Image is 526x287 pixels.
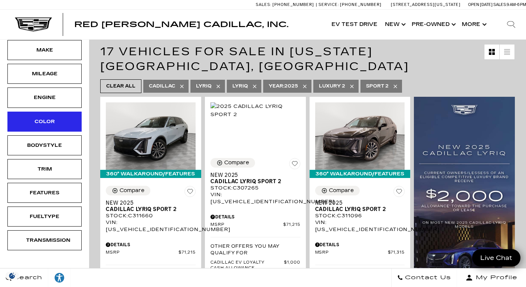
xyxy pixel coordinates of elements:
[210,243,300,256] p: Other Offers You May Qualify For
[477,254,516,262] span: Live Chat
[48,268,71,287] a: Explore your accessibility options
[210,178,295,185] span: Cadillac LYRIQ Sport 2
[507,2,526,7] span: 9 AM-6 PM
[256,2,271,7] span: Sales:
[106,241,196,248] div: Pricing Details - New 2025 Cadillac LYRIQ Sport 2
[106,250,196,255] a: MSRP $71,215
[403,273,451,283] span: Contact Us
[284,260,300,271] span: $1,000
[210,158,255,168] button: Compare Vehicle
[210,260,284,271] span: Cadillac EV Loyalty Cash Allowance
[315,102,405,169] img: 2025 Cadillac LYRIQ Sport 2
[7,207,82,227] div: FueltypeFueltype
[106,186,150,195] button: Compare Vehicle
[74,20,288,29] span: Red [PERSON_NAME] Cadillac, Inc.
[7,112,82,132] div: ColorColor
[473,273,517,283] span: My Profile
[74,21,288,28] a: Red [PERSON_NAME] Cadillac, Inc.
[468,2,493,7] span: Open [DATE]
[315,186,360,195] button: Compare Vehicle
[100,45,409,73] span: 17 Vehicles for Sale in [US_STATE][GEOGRAPHIC_DATA], [GEOGRAPHIC_DATA]
[106,200,190,206] span: New 2025
[272,2,314,7] span: [PHONE_NUMBER]
[210,260,300,271] a: Cadillac EV Loyalty Cash Allowance $1,000
[4,272,21,280] section: Click to Open Cookie Consent Modal
[315,212,405,219] div: Stock : C311096
[484,44,499,59] a: Grid View
[315,241,405,248] div: Pricing Details - New 2025 Cadillac LYRIQ Sport 2
[315,200,399,206] span: New 2025
[496,10,526,39] div: Search
[269,83,284,89] span: Year :
[315,250,388,255] span: MSRP
[493,2,507,7] span: Sales:
[210,185,300,191] div: Stock : C307265
[196,82,212,91] span: Lyriq
[7,183,82,203] div: FeaturesFeatures
[316,3,383,7] a: Service: [PHONE_NUMBER]
[391,2,461,7] a: [STREET_ADDRESS][US_STATE]
[210,172,300,185] a: New 2025Cadillac LYRIQ Sport 2
[12,273,42,283] span: Search
[381,10,408,39] a: New
[26,118,63,126] div: Color
[7,135,82,155] div: BodystyleBodystyle
[7,64,82,84] div: MileageMileage
[269,82,298,91] span: 2025
[328,10,381,39] a: EV Test Drive
[106,102,196,169] img: 2025 Cadillac LYRIQ Sport 2
[408,10,458,39] a: Pre-Owned
[232,82,248,91] span: LYRIQ
[457,268,526,287] button: Open user profile menu
[391,268,457,287] a: Contact Us
[106,250,179,255] span: MSRP
[15,17,52,32] img: Cadillac Dark Logo with Cadillac White Text
[26,165,63,173] div: Trim
[100,170,201,178] div: 360° WalkAround/Features
[26,70,63,78] div: Mileage
[315,219,405,232] div: VIN: [US_VEHICLE_IDENTIFICATION_NUMBER]
[149,82,175,91] span: Cadillac
[106,219,196,232] div: VIN: [US_VEHICLE_IDENTIFICATION_NUMBER]
[315,250,405,255] a: MSRP $71,315
[393,186,405,200] button: Save Vehicle
[120,187,144,194] div: Compare
[472,249,520,267] a: Live Chat
[26,212,63,221] div: Fueltype
[340,2,382,7] span: [PHONE_NUMBER]
[329,187,354,194] div: Compare
[289,158,300,172] button: Save Vehicle
[366,82,389,91] span: Sport 2
[26,189,63,197] div: Features
[210,191,300,205] div: VIN: [US_VEHICLE_IDENTIFICATION_NUMBER]
[106,82,135,91] span: Clear All
[210,172,295,178] span: New 2025
[319,82,345,91] span: Luxury 2
[210,102,300,119] img: 2025 Cadillac LYRIQ Sport 2
[7,159,82,179] div: TrimTrim
[48,272,71,283] div: Explore your accessibility options
[184,186,196,200] button: Save Vehicle
[310,170,411,178] div: 360° WalkAround/Features
[7,230,82,250] div: TransmissionTransmission
[26,46,63,54] div: Make
[106,206,190,212] span: Cadillac LYRIQ Sport 2
[26,93,63,102] div: Engine
[26,236,63,244] div: Transmission
[7,88,82,108] div: EngineEngine
[7,40,82,60] div: MakeMake
[458,10,489,39] button: More
[318,2,339,7] span: Service:
[179,250,196,255] span: $71,215
[283,222,300,228] span: $71,215
[315,206,399,212] span: Cadillac LYRIQ Sport 2
[256,3,316,7] a: Sales: [PHONE_NUMBER]
[106,212,196,219] div: Stock : C311660
[210,222,300,228] a: MSRP $71,215
[210,222,283,228] span: MSRP
[26,141,63,149] div: Bodystyle
[4,272,21,280] img: Opt-Out Icon
[388,250,405,255] span: $71,315
[315,200,405,212] a: New 2025Cadillac LYRIQ Sport 2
